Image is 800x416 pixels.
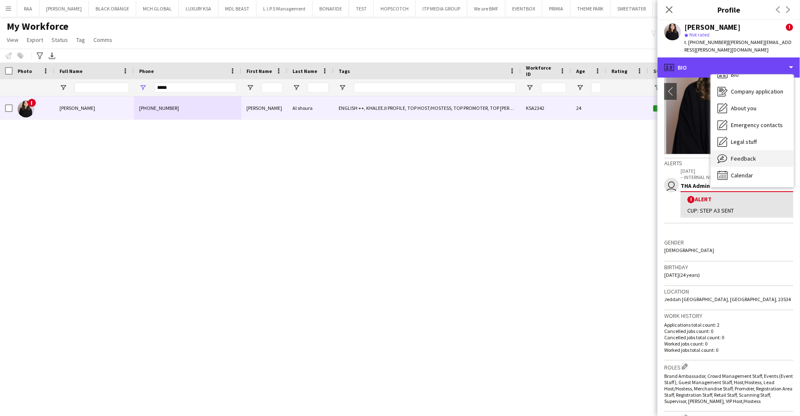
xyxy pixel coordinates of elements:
[35,51,45,61] app-action-btn: Advanced filters
[664,362,793,371] h3: Roles
[179,0,218,17] button: LUXURY KSA
[681,168,793,174] p: [DATE]
[664,347,793,353] p: Worked jobs total count: 0
[664,334,793,341] p: Cancelled jobs total count: 0
[93,36,112,44] span: Comms
[139,84,147,91] button: Open Filter Menu
[467,0,505,17] button: We are BMF
[313,0,349,17] button: BONAFIDE
[711,167,794,184] div: Calendar
[684,23,740,31] div: [PERSON_NAME]
[664,288,793,295] h3: Location
[60,105,95,111] span: [PERSON_NAME]
[653,68,670,74] span: Status
[73,34,88,45] a: Tag
[684,39,728,45] span: t. [PHONE_NUMBER]
[664,247,714,253] span: [DEMOGRAPHIC_DATA]
[18,68,32,74] span: Photo
[653,105,679,112] span: Active
[664,373,793,404] span: Brand Ambassador, Crowd Management Staff, Events (Event Staff), Guest Management Staff, Host/Host...
[711,117,794,133] div: Emergency contacts
[570,0,611,17] button: THEME PARK
[218,0,256,17] button: MDL BEAST
[416,0,467,17] button: ITP MEDIA GROUP
[27,36,43,44] span: Export
[526,84,533,91] button: Open Filter Menu
[664,263,793,271] h3: Birthday
[687,207,787,214] div: CUP: STEP A3 SENT
[139,68,154,74] span: Phone
[711,150,794,167] div: Feedback
[687,196,695,203] span: !
[541,83,566,93] input: Workforce ID Filter Input
[3,34,22,45] a: View
[526,65,556,77] span: Workforce ID
[571,96,606,120] div: 24
[75,83,129,93] input: Full Name Filter Input
[246,68,272,74] span: First Name
[542,0,570,17] button: PRIMIA
[664,312,793,320] h3: Work history
[576,68,585,74] span: Age
[731,71,739,78] span: Bio
[339,68,350,74] span: Tags
[47,51,57,61] app-action-btn: Export XLSX
[664,322,793,328] p: Applications total count: 2
[731,88,783,95] span: Company application
[689,31,709,38] span: Not rated
[7,36,18,44] span: View
[23,34,47,45] a: Export
[711,83,794,100] div: Company application
[711,100,794,117] div: About you
[653,84,661,91] button: Open Filter Menu
[7,20,68,33] span: My Workforce
[711,66,794,83] div: Bio
[664,341,793,347] p: Worked jobs count: 0
[60,68,83,74] span: Full Name
[611,0,653,17] button: SWEETWATER
[18,101,34,117] img: Sarah Al shoura
[653,0,703,17] button: THE LACE CHECK
[308,83,329,93] input: Last Name Filter Input
[664,296,791,302] span: Jeddah [GEOGRAPHIC_DATA], [GEOGRAPHIC_DATA], 23534
[786,23,793,31] span: !
[731,155,756,162] span: Feedback
[658,4,800,15] h3: Profile
[28,99,36,107] span: !
[731,172,753,179] span: Calendar
[521,96,571,120] div: KSA2342
[48,34,71,45] a: Status
[261,83,282,93] input: First Name Filter Input
[349,0,374,17] button: TEST
[576,84,584,91] button: Open Filter Menu
[246,84,254,91] button: Open Filter Menu
[154,83,236,93] input: Phone Filter Input
[136,0,179,17] button: MCH GLOBAL
[374,0,416,17] button: HOPSCOTCH
[505,0,542,17] button: EVENTBOX
[293,68,317,74] span: Last Name
[664,328,793,334] p: Cancelled jobs count: 0
[339,84,346,91] button: Open Filter Menu
[681,182,793,190] div: THA Admin
[256,0,313,17] button: L.I.P.S Management
[591,83,601,93] input: Age Filter Input
[17,0,39,17] button: RAA
[731,104,756,112] span: About you
[134,96,241,120] div: [PHONE_NUMBER]
[60,84,67,91] button: Open Filter Menu
[611,68,627,74] span: Rating
[354,83,516,93] input: Tags Filter Input
[287,96,334,120] div: Al shoura
[241,96,287,120] div: [PERSON_NAME]
[687,195,787,203] div: Alert
[76,36,85,44] span: Tag
[293,84,300,91] button: Open Filter Menu
[731,121,783,129] span: Emergency contacts
[39,0,89,17] button: [PERSON_NAME]
[664,272,700,278] span: [DATE] (24 years)
[89,0,136,17] button: BLACK ORANGE
[664,158,793,167] div: Alerts
[711,133,794,150] div: Legal stuff
[664,239,793,246] h3: Gender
